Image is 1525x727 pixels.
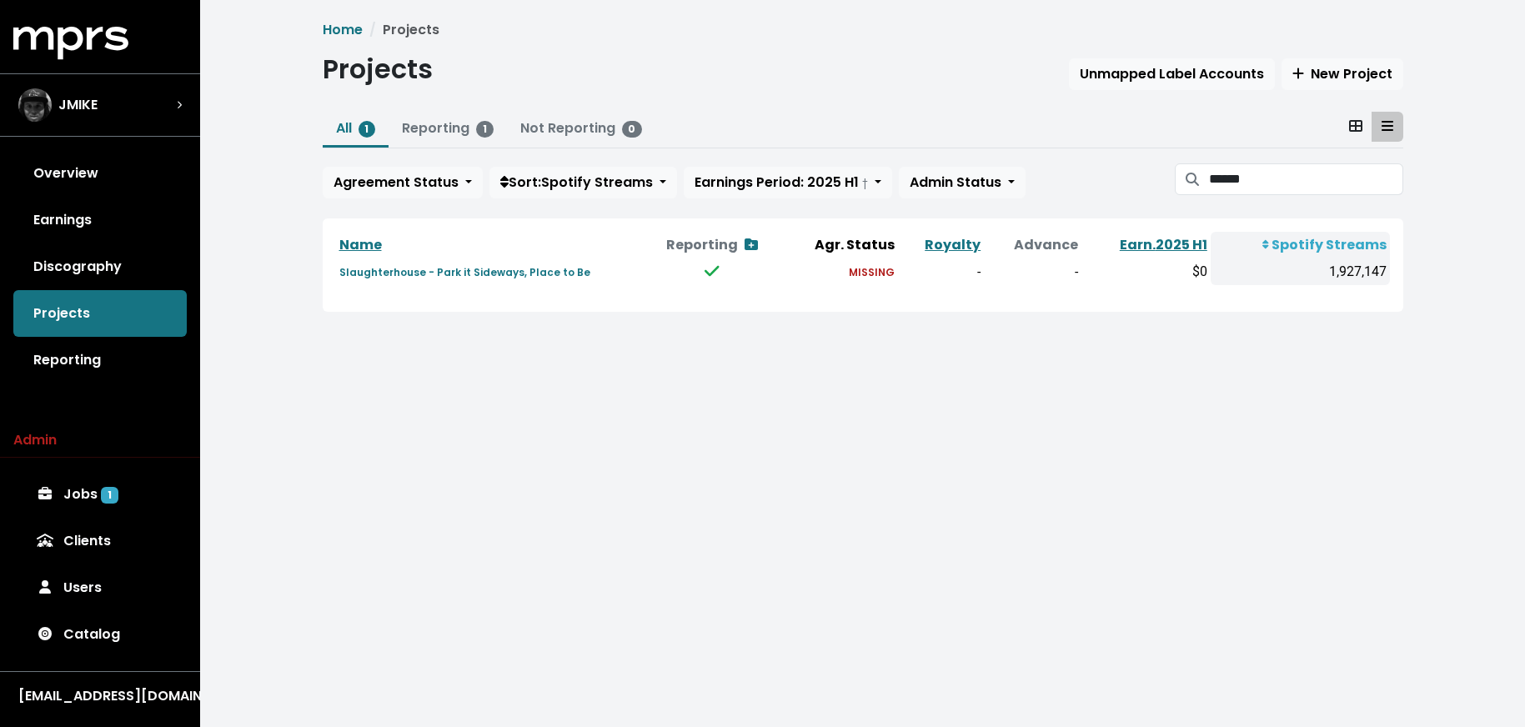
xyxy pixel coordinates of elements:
[1080,64,1264,83] span: Unmapped Label Accounts
[684,167,892,198] button: Earnings Period: 2025 H1 †
[334,173,459,192] span: Agreement Status
[476,121,494,138] span: 1
[1081,258,1211,285] td: $0
[339,265,590,279] small: Slaughterhouse - Park it Sideways, Place to Be
[622,121,643,138] span: 0
[984,258,1081,285] td: -
[13,564,187,611] a: Users
[18,686,182,706] div: [EMAIL_ADDRESS][DOMAIN_NAME]
[339,235,382,254] a: Name
[898,258,984,285] td: -
[58,95,98,115] span: JMIKE
[13,518,187,564] a: Clients
[849,265,895,279] small: MISSING
[1069,58,1275,90] button: Unmapped Label Accounts
[363,20,439,40] li: Projects
[910,173,1001,192] span: Admin Status
[862,176,868,190] small: †
[489,167,677,198] button: Sort:Spotify Streams
[13,150,187,197] a: Overview
[18,88,52,122] img: The selected account / producer
[1120,235,1207,254] a: Earn.2025 H1
[984,232,1081,258] th: Advance
[1292,64,1392,83] span: New Project
[1211,258,1390,285] td: 1,927,147
[13,471,187,518] a: Jobs 1
[339,262,590,281] a: Slaughterhouse - Park it Sideways, Place to Be
[1209,163,1402,195] input: Search projects
[336,118,376,138] a: All1
[500,173,653,192] span: Sort: Spotify Streams
[1382,119,1393,133] svg: Table View
[13,197,187,243] a: Earnings
[402,118,494,138] a: Reporting1
[323,167,483,198] button: Agreement Status
[645,232,780,258] th: Reporting
[13,337,187,384] a: Reporting
[520,118,643,138] a: Not Reporting0
[780,232,899,258] th: Agr. Status
[323,20,363,39] a: Home
[1282,58,1403,90] button: New Project
[925,235,981,254] a: Royalty
[1211,232,1390,258] th: Spotify Streams
[323,20,1403,40] nav: breadcrumb
[13,611,187,658] a: Catalog
[13,33,128,52] a: mprs logo
[13,685,187,707] button: [EMAIL_ADDRESS][DOMAIN_NAME]
[1349,119,1362,133] svg: Card View
[359,121,376,138] span: 1
[323,53,433,85] h1: Projects
[13,243,187,290] a: Discography
[101,487,118,504] span: 1
[899,167,1026,198] button: Admin Status
[695,173,868,192] span: Earnings Period: 2025 H1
